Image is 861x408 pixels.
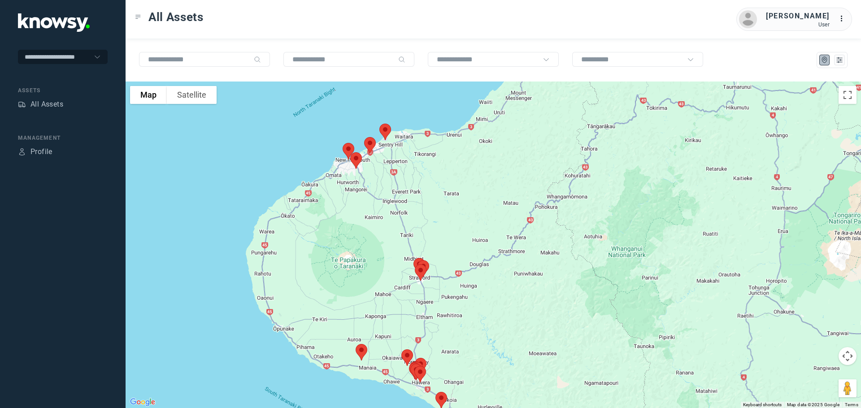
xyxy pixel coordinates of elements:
[254,56,261,63] div: Search
[128,396,157,408] img: Google
[743,402,782,408] button: Keyboard shortcuts
[18,146,52,157] a: ProfileProfile
[398,56,405,63] div: Search
[739,10,757,28] img: avatar.png
[130,86,167,104] button: Show street map
[30,146,52,157] div: Profile
[835,56,844,64] div: List
[839,86,857,104] button: Toggle fullscreen view
[821,56,829,64] div: Map
[845,402,858,407] a: Terms (opens in new tab)
[18,148,26,156] div: Profile
[128,396,157,408] a: Open this area in Google Maps (opens a new window)
[167,86,217,104] button: Show satellite imagery
[18,13,90,32] img: Application Logo
[839,13,849,24] div: :
[18,86,108,94] div: Assets
[839,13,849,26] div: :
[766,21,830,28] div: User
[18,99,63,110] a: AssetsAll Assets
[839,347,857,365] button: Map camera controls
[839,15,848,22] tspan: ...
[30,99,63,110] div: All Assets
[148,9,204,25] span: All Assets
[18,100,26,108] div: Assets
[839,379,857,397] button: Drag Pegman onto the map to open Street View
[766,11,830,21] div: [PERSON_NAME]
[18,134,108,142] div: Management
[135,14,141,20] div: Toggle Menu
[787,402,839,407] span: Map data ©2025 Google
